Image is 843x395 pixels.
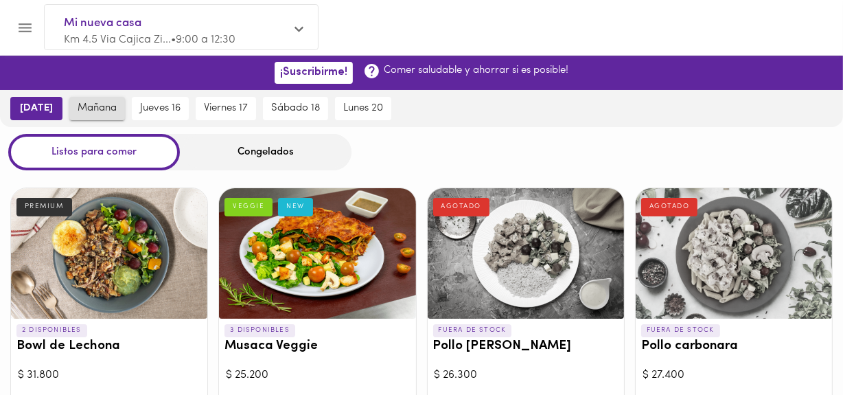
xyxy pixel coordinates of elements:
[278,198,313,216] div: NEW
[763,315,829,381] iframe: Messagebird Livechat Widget
[433,198,490,216] div: AGOTADO
[11,188,207,319] div: Bowl de Lechona
[384,63,568,78] p: Comer saludable y ahorrar si es posible!
[132,97,189,120] button: jueves 16
[204,102,248,115] span: viernes 17
[271,102,320,115] span: sábado 18
[643,368,825,383] div: $ 27.400
[224,324,295,337] p: 3 DISPONIBLES
[263,97,328,120] button: sábado 18
[20,102,53,115] span: [DATE]
[641,324,720,337] p: FUERA DE STOCK
[180,134,351,170] div: Congelados
[219,188,415,319] div: Musaca Veggie
[64,14,285,32] span: Mi nueva casa
[275,62,353,83] button: ¡Suscribirme!
[224,198,273,216] div: VEGGIE
[16,324,87,337] p: 2 DISPONIBLES
[636,188,832,319] div: Pollo carbonara
[10,97,62,120] button: [DATE]
[433,324,512,337] p: FUERA DE STOCK
[641,339,827,354] h3: Pollo carbonara
[16,339,202,354] h3: Bowl de Lechona
[433,339,619,354] h3: Pollo [PERSON_NAME]
[335,97,391,120] button: lunes 20
[343,102,383,115] span: lunes 20
[196,97,256,120] button: viernes 17
[16,198,72,216] div: PREMIUM
[140,102,181,115] span: jueves 16
[641,198,698,216] div: AGOTADO
[8,11,42,45] button: Menu
[435,368,617,383] div: $ 26.300
[64,34,235,45] span: Km 4.5 Via Cajica Zi... • 9:00 a 12:30
[280,66,347,79] span: ¡Suscribirme!
[224,339,410,354] h3: Musaca Veggie
[18,368,200,383] div: $ 31.800
[8,134,180,170] div: Listos para comer
[428,188,624,319] div: Pollo Tikka Massala
[78,102,117,115] span: mañana
[69,97,125,120] button: mañana
[226,368,408,383] div: $ 25.200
